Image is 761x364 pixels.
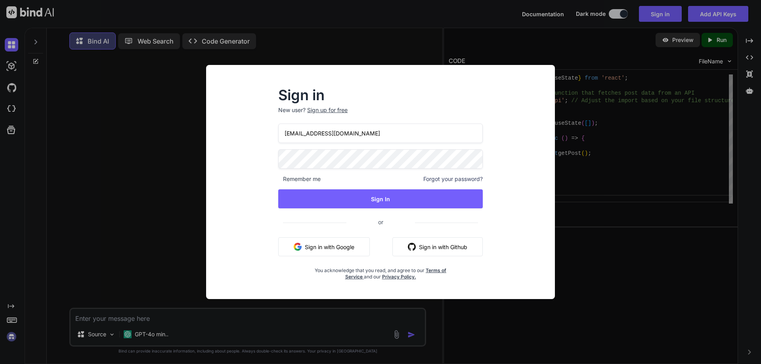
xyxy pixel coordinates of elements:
div: You acknowledge that you read, and agree to our and our [312,263,449,280]
input: Login or Email [278,124,483,143]
span: or [346,212,415,232]
a: Privacy Policy. [382,274,416,280]
span: Remember me [278,175,321,183]
img: google [294,243,302,251]
span: Forgot your password? [423,175,483,183]
a: Terms of Service [345,267,447,280]
button: Sign In [278,189,483,208]
div: Sign up for free [307,106,348,114]
button: Sign in with Github [392,237,483,256]
p: New user? [278,106,483,124]
img: github [408,243,416,251]
button: Sign in with Google [278,237,370,256]
h2: Sign in [278,89,483,101]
